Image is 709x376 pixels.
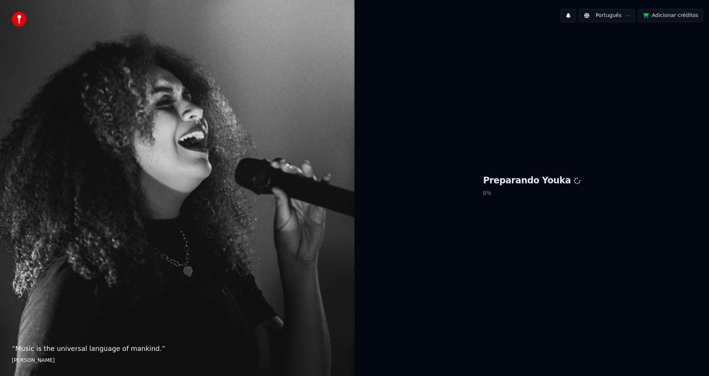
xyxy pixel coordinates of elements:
button: Adicionar créditos [638,9,703,22]
p: 0 % [483,187,580,200]
h1: Preparando Youka [483,175,580,187]
p: “ Music is the universal language of mankind. ” [12,343,343,354]
img: youka [12,12,27,27]
footer: [PERSON_NAME] [12,357,343,364]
